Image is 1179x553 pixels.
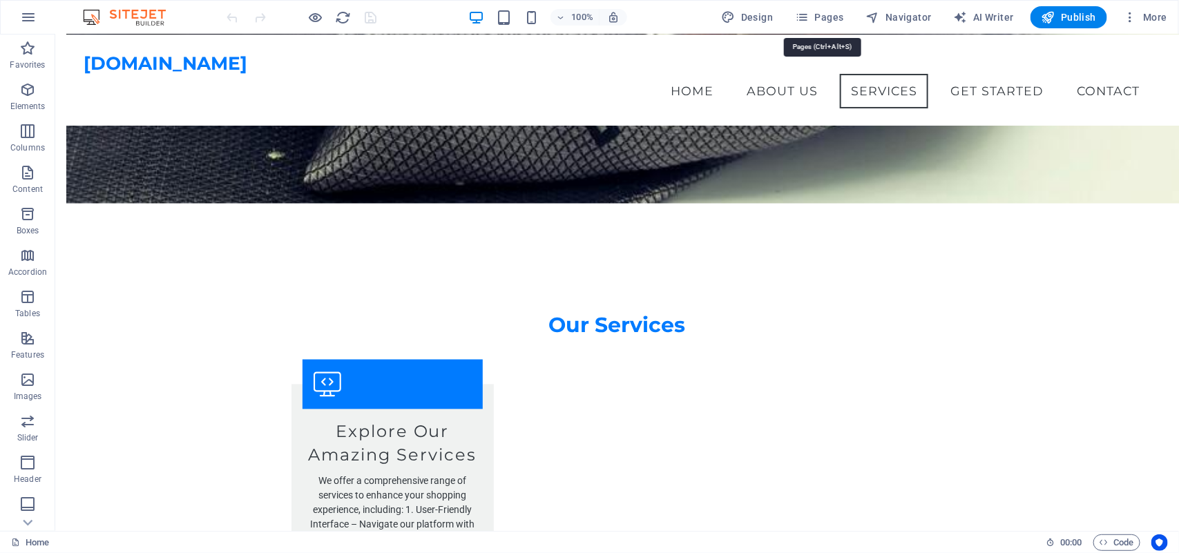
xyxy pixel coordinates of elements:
[17,432,39,443] p: Slider
[10,142,45,153] p: Columns
[15,308,40,319] p: Tables
[1124,10,1167,24] span: More
[1100,534,1134,551] span: Code
[11,349,44,360] p: Features
[1060,534,1082,551] span: 00 00
[8,266,47,278] p: Accordion
[1046,534,1082,551] h6: Session time
[14,391,42,402] p: Images
[1070,537,1072,547] span: :
[11,534,49,551] a: Click to cancel selection. Double-click to open Pages
[17,225,39,236] p: Boxes
[12,184,43,195] p: Content
[1151,534,1168,551] button: Usercentrics
[55,35,1179,531] iframe: To enrich screen reader interactions, please activate Accessibility in Grammarly extension settings
[1093,534,1140,551] button: Code
[10,59,45,70] p: Favorites
[1118,6,1173,28] button: More
[10,101,46,112] p: Elements
[14,474,41,485] p: Header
